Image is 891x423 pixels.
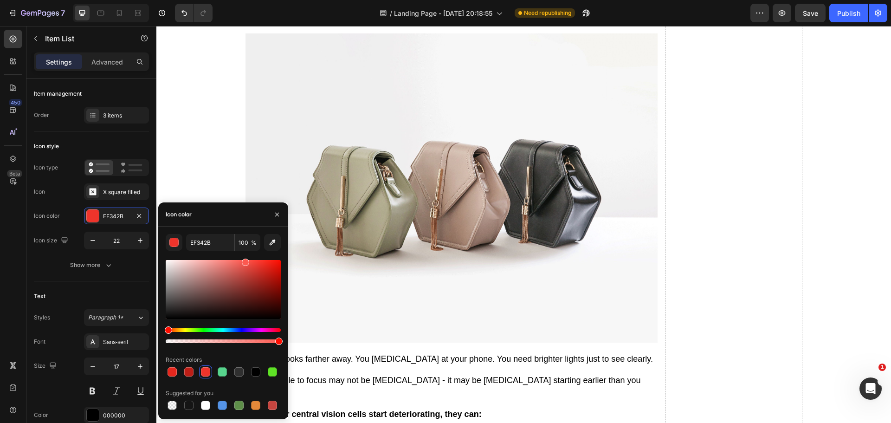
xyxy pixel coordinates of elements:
div: 450 [9,99,22,106]
div: Icon style [34,142,59,150]
div: Hue [166,328,281,332]
div: Recent colors [166,356,202,364]
div: Publish [837,8,860,18]
div: Color [34,411,48,419]
input: Eg: FFFFFF [186,234,234,251]
div: Undo/Redo [175,4,213,22]
span: % [251,239,257,247]
button: Paragraph 1* [84,309,149,326]
iframe: Design area [156,26,891,423]
div: EF342B [103,212,130,221]
div: Order [34,111,49,119]
div: Styles [34,313,50,322]
div: Suggested for you [166,389,213,397]
div: Show more [70,260,113,270]
button: 7 [4,4,69,22]
div: Item management [34,90,82,98]
div: Size [34,360,58,372]
div: Sans-serif [103,338,147,346]
button: Publish [829,4,868,22]
div: Icon color [166,210,192,219]
p: Item List [45,33,124,44]
span: Landing Page - [DATE] 20:18:55 [394,8,492,18]
p: Advanced [91,57,123,67]
span: Paragraph 1* [88,313,123,322]
iframe: Intercom live chat [859,377,882,400]
div: Font [34,338,45,346]
div: Icon color [34,212,60,220]
button: Save [795,4,826,22]
div: 000000 [103,411,147,420]
p: Settings [46,57,72,67]
div: Beta [7,170,22,177]
div: 3 items [103,111,147,120]
p: 7 [61,7,65,19]
div: Text [34,292,45,300]
span: Save [803,9,818,17]
button: Show more [34,257,149,273]
span: Need republishing [524,9,571,17]
div: Icon size [34,234,70,247]
span: 1 [878,364,886,371]
div: Icon [34,188,45,196]
div: X square filled [103,188,147,196]
span: / [390,8,392,18]
div: Icon type [34,163,58,172]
